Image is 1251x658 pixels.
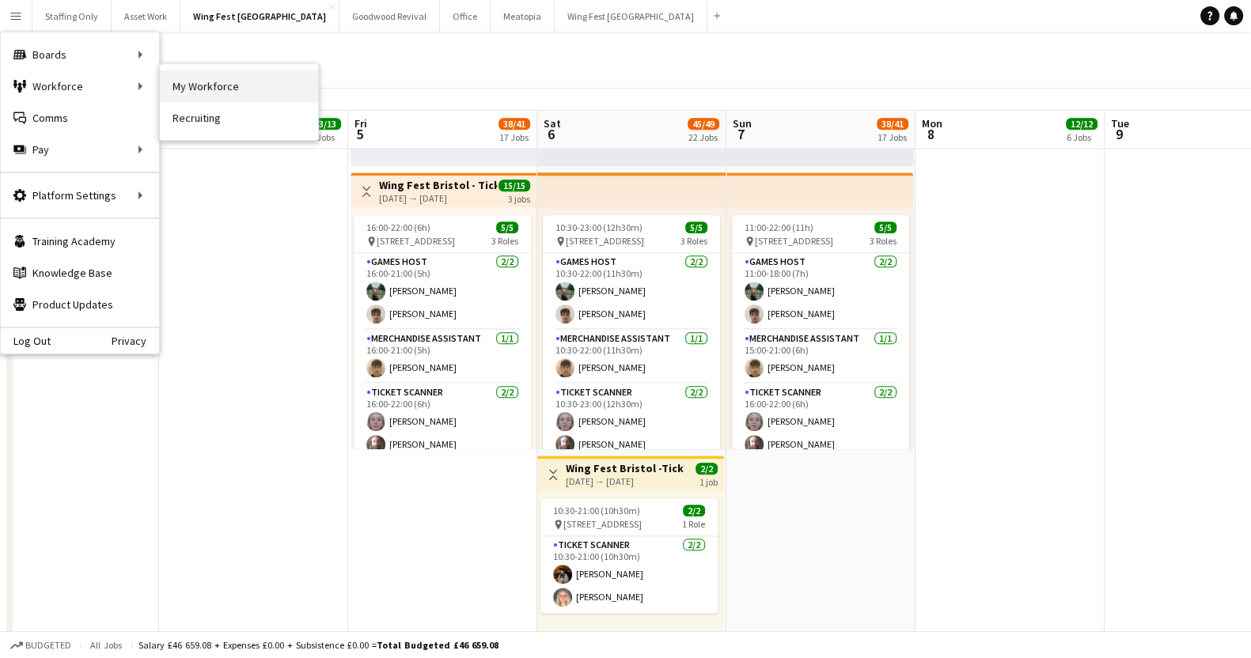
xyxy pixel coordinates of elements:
[32,1,112,32] button: Staffing Only
[491,1,555,32] button: Meatopia
[180,1,339,32] button: Wing Fest [GEOGRAPHIC_DATA]
[1,134,159,165] div: Pay
[566,461,684,475] h3: Wing Fest Bristol -Tickets, Merch & Games
[540,498,718,613] app-job-card: 10:30-21:00 (10h30m)2/2 [STREET_ADDRESS]1 RoleTicket Scanner2/210:30-21:00 (10h30m)[PERSON_NAME][...
[354,384,531,460] app-card-role: Ticket Scanner2/216:00-22:00 (6h)[PERSON_NAME][PERSON_NAME]
[1067,131,1097,143] div: 6 Jobs
[354,116,367,130] span: Fri
[309,118,341,130] span: 13/13
[733,116,752,130] span: Sun
[508,191,530,205] div: 3 jobs
[566,235,644,247] span: [STREET_ADDRESS]
[732,330,909,384] app-card-role: Merchandise Assistant1/115:00-21:00 (6h)[PERSON_NAME]
[499,180,530,191] span: 15/15
[1,39,159,70] div: Boards
[544,116,561,130] span: Sat
[112,1,180,32] button: Asset Work
[870,235,897,247] span: 3 Roles
[499,131,529,143] div: 17 Jobs
[354,330,531,384] app-card-role: Merchandise Assistant1/116:00-21:00 (5h)[PERSON_NAME]
[1,70,159,102] div: Workforce
[310,131,340,143] div: 7 Jobs
[491,235,518,247] span: 3 Roles
[1,225,159,257] a: Training Academy
[1,289,159,320] a: Product Updates
[1109,125,1129,143] span: 9
[688,118,719,130] span: 45/49
[540,536,718,613] app-card-role: Ticket Scanner2/210:30-21:00 (10h30m)[PERSON_NAME][PERSON_NAME]
[699,475,718,488] div: 1 job
[87,639,125,651] span: All jobs
[877,118,908,130] span: 38/41
[354,215,531,449] app-job-card: 16:00-22:00 (6h)5/5 [STREET_ADDRESS]3 RolesGames Host2/216:00-21:00 (5h)[PERSON_NAME][PERSON_NAME...
[543,215,720,449] app-job-card: 10:30-23:00 (12h30m)5/5 [STREET_ADDRESS]3 RolesGames Host2/210:30-22:00 (11h30m)[PERSON_NAME][PER...
[1,257,159,289] a: Knowledge Base
[682,518,705,530] span: 1 Role
[496,221,518,233] span: 5/5
[1111,116,1129,130] span: Tue
[732,384,909,460] app-card-role: Ticket Scanner2/216:00-22:00 (6h)[PERSON_NAME][PERSON_NAME]
[874,221,897,233] span: 5/5
[696,463,718,475] span: 2/2
[732,253,909,330] app-card-role: Games Host2/211:00-18:00 (7h)[PERSON_NAME][PERSON_NAME]
[683,505,705,516] span: 2/2
[379,192,497,204] div: [DATE] → [DATE]
[377,235,455,247] span: [STREET_ADDRESS]
[8,637,74,654] button: Budgeted
[499,118,530,130] span: 38/41
[878,131,908,143] div: 17 Jobs
[366,221,430,233] span: 16:00-22:00 (6h)
[922,116,942,130] span: Mon
[745,221,813,233] span: 11:00-22:00 (11h)
[680,235,707,247] span: 3 Roles
[555,1,707,32] button: Wing Fest [GEOGRAPHIC_DATA]
[112,335,159,347] a: Privacy
[377,639,499,651] span: Total Budgeted £46 659.08
[379,178,497,192] h3: Wing Fest Bristol - Tickets, Merch & Games
[919,125,942,143] span: 8
[543,330,720,384] app-card-role: Merchandise Assistant1/110:30-22:00 (11h30m)[PERSON_NAME]
[352,125,367,143] span: 5
[354,253,531,330] app-card-role: Games Host2/216:00-21:00 (5h)[PERSON_NAME][PERSON_NAME]
[160,102,318,134] a: Recruiting
[25,640,71,651] span: Budgeted
[541,125,561,143] span: 6
[685,221,707,233] span: 5/5
[543,253,720,330] app-card-role: Games Host2/210:30-22:00 (11h30m)[PERSON_NAME][PERSON_NAME]
[1066,118,1097,130] span: 12/12
[1,102,159,134] a: Comms
[138,639,499,651] div: Salary £46 659.08 + Expenses £0.00 + Subsistence £0.00 =
[730,125,752,143] span: 7
[160,70,318,102] a: My Workforce
[543,384,720,460] app-card-role: Ticket Scanner2/210:30-23:00 (12h30m)[PERSON_NAME][PERSON_NAME]
[339,1,440,32] button: Goodwood Revival
[755,235,833,247] span: [STREET_ADDRESS]
[1,335,51,347] a: Log Out
[732,215,909,449] app-job-card: 11:00-22:00 (11h)5/5 [STREET_ADDRESS]3 RolesGames Host2/211:00-18:00 (7h)[PERSON_NAME][PERSON_NAM...
[566,475,684,487] div: [DATE] → [DATE]
[563,518,642,530] span: [STREET_ADDRESS]
[688,131,718,143] div: 22 Jobs
[1,180,159,211] div: Platform Settings
[553,505,640,516] span: 10:30-21:00 (10h30m)
[555,221,643,233] span: 10:30-23:00 (12h30m)
[440,1,491,32] button: Office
